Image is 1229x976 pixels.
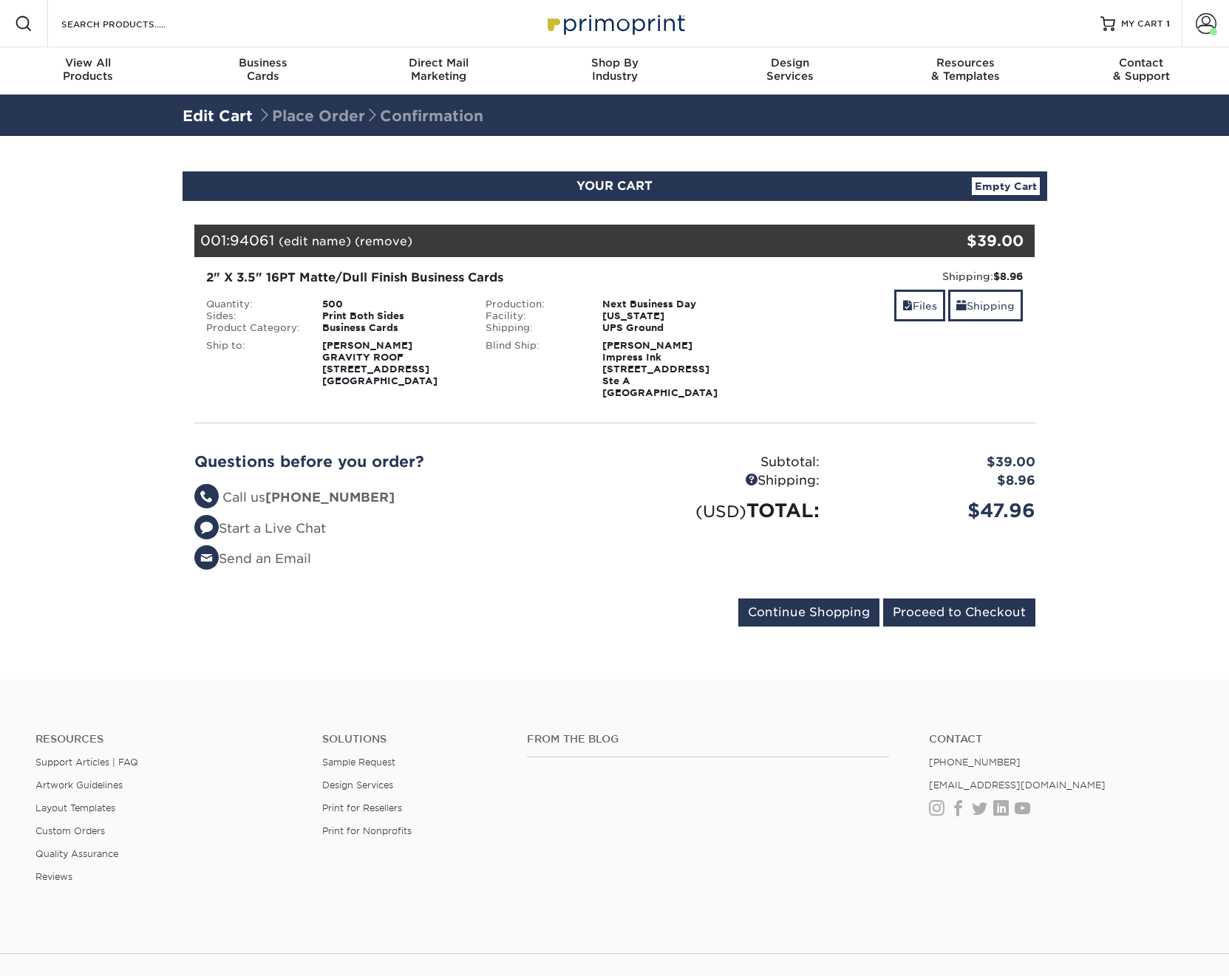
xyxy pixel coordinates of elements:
[35,825,105,836] a: Custom Orders
[1053,56,1229,83] div: & Support
[322,340,438,386] strong: [PERSON_NAME] GRAVITY ROOF [STREET_ADDRESS] [GEOGRAPHIC_DATA]
[183,107,253,125] a: Edit Cart
[929,779,1106,791] a: [EMAIL_ADDRESS][DOMAIN_NAME]
[993,270,1023,282] strong: $8.96
[206,269,743,287] div: 2" X 3.5" 16PT Matte/Dull Finish Business Cards
[257,107,483,125] span: Place Order Confirmation
[194,551,311,566] a: Send an Email
[831,453,1046,472] div: $39.00
[176,56,352,69] span: Business
[527,56,703,69] span: Shop By
[527,47,703,95] a: Shop ByIndustry
[322,802,402,813] a: Print for Resellers
[883,598,1035,627] input: Proceed to Checkout
[311,322,474,334] div: Business Cards
[702,47,878,95] a: DesignServices
[351,47,527,95] a: Direct MailMarketing
[948,290,1023,321] a: Shipping
[35,802,115,813] a: Layout Templates
[35,871,72,882] a: Reviews
[195,310,312,322] div: Sides:
[878,56,1054,83] div: & Templates
[878,56,1054,69] span: Resources
[602,340,718,398] strong: [PERSON_NAME] Impress Ink [STREET_ADDRESS] Ste A [GEOGRAPHIC_DATA]
[1053,56,1229,69] span: Contact
[591,322,755,334] div: UPS Ground
[355,234,412,248] a: (remove)
[35,779,123,791] a: Artwork Guidelines
[230,232,274,248] span: 94061
[474,310,591,322] div: Facility:
[527,56,703,83] div: Industry
[195,298,312,310] div: Quantity:
[1121,18,1163,30] span: MY CART
[265,490,395,505] strong: [PHONE_NUMBER]
[591,298,755,310] div: Next Business Day
[35,848,118,859] a: Quality Assurance
[194,521,326,536] a: Start a Live Chat
[474,298,591,310] div: Production:
[929,757,1021,768] a: [PHONE_NUMBER]
[194,488,604,508] li: Call us
[176,56,352,83] div: Cards
[322,779,393,791] a: Design Services
[766,269,1024,284] div: Shipping:
[972,177,1040,195] a: Empty Cart
[35,757,138,768] a: Support Articles | FAQ
[322,757,395,768] a: Sample Request
[895,230,1024,252] div: $39.00
[956,300,967,312] span: shipping
[1166,18,1170,29] span: 1
[878,47,1054,95] a: Resources& Templates
[322,825,412,836] a: Print for Nonprofits
[194,453,604,471] h2: Questions before you order?
[1053,47,1229,95] a: Contact& Support
[695,502,746,521] small: (USD)
[194,225,895,257] div: 001:
[702,56,878,83] div: Services
[591,310,755,322] div: [US_STATE]
[894,290,945,321] a: Files
[176,47,352,95] a: BusinessCards
[615,496,831,525] div: TOTAL:
[474,340,591,399] div: Blind Ship:
[322,733,505,745] h4: Solutions
[35,733,300,745] h4: Resources
[576,179,653,193] span: YOUR CART
[351,56,527,83] div: Marketing
[738,598,879,627] input: Continue Shopping
[702,56,878,69] span: Design
[195,340,312,387] div: Ship to:
[831,496,1046,525] div: $47.96
[541,7,689,39] img: Primoprint
[474,322,591,334] div: Shipping:
[279,234,351,248] a: (edit name)
[60,15,204,33] input: SEARCH PRODUCTS.....
[929,733,1194,745] a: Contact
[311,310,474,322] div: Print Both Sides
[351,56,527,69] span: Direct Mail
[831,471,1046,491] div: $8.96
[527,733,888,745] h4: From the Blog
[902,300,913,312] span: files
[195,322,312,334] div: Product Category:
[615,471,831,491] div: Shipping:
[311,298,474,310] div: 500
[615,453,831,472] div: Subtotal:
